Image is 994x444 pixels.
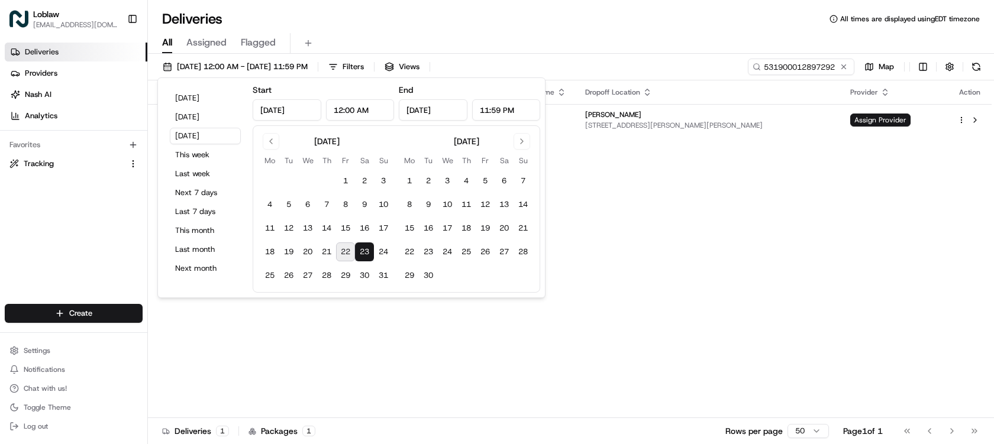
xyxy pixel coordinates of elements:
button: 10 [374,195,393,214]
button: Filters [323,59,369,75]
button: 15 [336,219,355,238]
span: Providers [25,68,57,79]
button: 19 [476,219,495,238]
button: 18 [260,242,279,261]
h1: Deliveries [162,9,222,28]
button: [DATE] 12:00 AM - [DATE] 11:59 PM [157,59,313,75]
button: 31 [374,266,393,285]
input: Date [399,99,467,121]
button: 27 [495,242,514,261]
span: Log out [24,422,48,431]
button: 10 [438,195,457,214]
span: [DATE] [105,215,129,225]
span: Chat with us! [24,384,67,393]
input: Date [253,99,321,121]
div: Action [957,87,982,97]
button: Last 7 days [170,203,241,220]
span: API Documentation [112,264,190,276]
button: 5 [476,171,495,190]
button: 24 [438,242,457,261]
button: Loblaw [33,8,59,20]
img: 1736555255976-a54dd68f-1ca7-489b-9aae-adbdc363a1c4 [12,113,33,134]
button: 1 [400,171,419,190]
span: [PERSON_NAME] [37,215,96,225]
button: 8 [336,195,355,214]
img: 1736555255976-a54dd68f-1ca7-489b-9aae-adbdc363a1c4 [24,216,33,225]
span: Loblaw 12 agents [37,183,99,193]
button: 14 [514,195,532,214]
button: 3 [374,171,393,190]
button: 12 [279,219,298,238]
img: Jandy Espique [12,204,31,223]
span: Deliveries [25,47,59,57]
button: 9 [419,195,438,214]
button: 11 [260,219,279,238]
span: Knowledge Base [24,264,91,276]
span: [STREET_ADDRESS][PERSON_NAME][PERSON_NAME] [585,121,831,130]
span: [DATE] 12:00 AM - [DATE] 11:59 PM [177,61,308,72]
a: Powered byPylon [83,293,143,302]
span: Assigned [186,35,227,50]
span: Views [399,61,419,72]
th: Friday [336,154,355,167]
p: Welcome 👋 [12,47,215,66]
button: Go to next month [514,133,530,150]
button: 4 [260,195,279,214]
span: • [102,183,106,193]
a: 💻API Documentation [95,260,195,281]
a: Analytics [5,106,147,125]
button: 23 [355,242,374,261]
span: Dropoff Location [585,87,640,97]
button: 3 [438,171,457,190]
span: Pylon [118,293,143,302]
button: 7 [514,171,532,190]
span: Settings [24,346,50,355]
button: Toggle Theme [5,399,143,416]
button: LoblawLoblaw[EMAIL_ADDRESS][DOMAIN_NAME] [5,5,122,33]
th: Saturday [355,154,374,167]
button: 2 [419,171,438,190]
span: Toggle Theme [24,403,71,412]
span: Nash AI [25,89,51,100]
button: 28 [317,266,336,285]
button: 5 [279,195,298,214]
th: Friday [476,154,495,167]
button: Next month [170,260,241,277]
span: Create [69,308,92,319]
button: 14 [317,219,336,238]
th: Wednesday [438,154,457,167]
button: 13 [495,195,514,214]
div: Favorites [5,135,143,154]
button: 22 [336,242,355,261]
div: 💻 [100,265,109,275]
button: 19 [279,242,298,261]
span: [DATE] [108,183,133,193]
button: 24 [374,242,393,261]
button: 13 [298,219,317,238]
th: Wednesday [298,154,317,167]
img: Loblaw [9,9,28,28]
span: Notifications [24,365,65,374]
th: Thursday [457,154,476,167]
button: 25 [457,242,476,261]
div: Packages [248,425,315,437]
button: Notifications [5,361,143,378]
span: All times are displayed using EDT timezone [840,14,980,24]
th: Thursday [317,154,336,167]
button: 8 [400,195,419,214]
a: 📗Knowledge Base [7,260,95,281]
button: 20 [495,219,514,238]
button: 20 [298,242,317,261]
span: Map [879,61,894,72]
button: 22 [400,242,419,261]
button: 28 [514,242,532,261]
button: Create [5,304,143,323]
button: 16 [419,219,438,238]
th: Monday [260,154,279,167]
button: 17 [438,219,457,238]
button: 17 [374,219,393,238]
label: End [399,85,413,95]
button: 4 [457,171,476,190]
button: 27 [298,266,317,285]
